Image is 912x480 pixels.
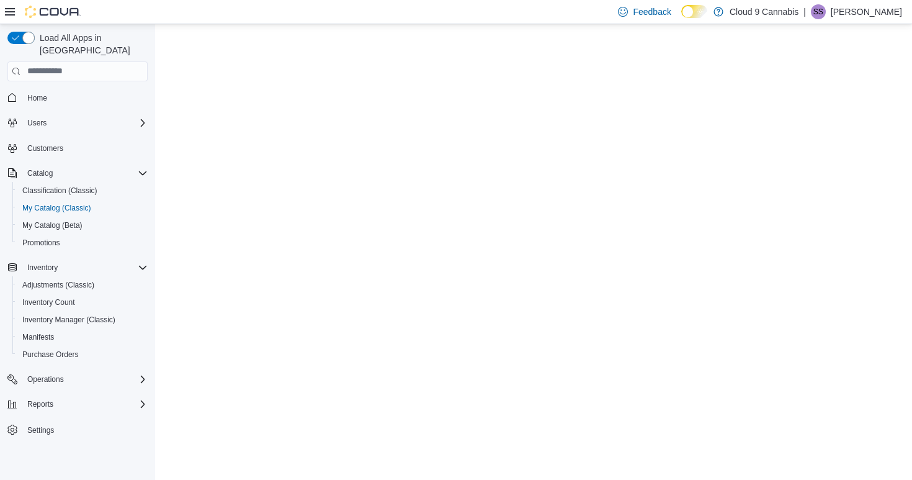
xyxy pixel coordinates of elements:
[22,297,75,307] span: Inventory Count
[27,425,54,435] span: Settings
[22,91,52,106] a: Home
[17,312,148,327] span: Inventory Manager (Classic)
[12,217,153,234] button: My Catalog (Beta)
[17,218,148,233] span: My Catalog (Beta)
[2,165,153,182] button: Catalog
[22,280,94,290] span: Adjustments (Classic)
[17,295,148,310] span: Inventory Count
[831,4,902,19] p: [PERSON_NAME]
[12,234,153,251] button: Promotions
[27,168,53,178] span: Catalog
[17,278,99,292] a: Adjustments (Classic)
[17,183,102,198] a: Classification (Classic)
[35,32,148,57] span: Load All Apps in [GEOGRAPHIC_DATA]
[22,422,148,437] span: Settings
[27,93,47,103] span: Home
[12,182,153,199] button: Classification (Classic)
[22,397,148,412] span: Reports
[17,330,59,345] a: Manifests
[17,295,80,310] a: Inventory Count
[27,118,47,128] span: Users
[730,4,798,19] p: Cloud 9 Cannabis
[2,259,153,276] button: Inventory
[2,89,153,107] button: Home
[633,6,671,18] span: Feedback
[2,139,153,157] button: Customers
[22,115,51,130] button: Users
[22,203,91,213] span: My Catalog (Classic)
[22,166,148,181] span: Catalog
[25,6,81,18] img: Cova
[17,312,120,327] a: Inventory Manager (Classic)
[17,218,87,233] a: My Catalog (Beta)
[27,143,63,153] span: Customers
[17,201,148,215] span: My Catalog (Classic)
[12,199,153,217] button: My Catalog (Classic)
[22,332,54,342] span: Manifests
[22,238,60,248] span: Promotions
[2,420,153,438] button: Settings
[813,4,823,19] span: SS
[22,220,83,230] span: My Catalog (Beta)
[2,371,153,388] button: Operations
[22,372,148,387] span: Operations
[17,183,148,198] span: Classification (Classic)
[22,350,79,360] span: Purchase Orders
[22,186,97,196] span: Classification (Classic)
[811,4,826,19] div: Sarbjot Singh
[22,372,69,387] button: Operations
[22,115,148,130] span: Users
[17,278,148,292] span: Adjustments (Classic)
[17,330,148,345] span: Manifests
[22,260,63,275] button: Inventory
[803,4,806,19] p: |
[2,114,153,132] button: Users
[12,294,153,311] button: Inventory Count
[17,235,148,250] span: Promotions
[12,311,153,328] button: Inventory Manager (Classic)
[12,276,153,294] button: Adjustments (Classic)
[7,84,148,471] nav: Complex example
[27,263,58,273] span: Inventory
[27,374,64,384] span: Operations
[17,201,96,215] a: My Catalog (Classic)
[22,90,148,106] span: Home
[12,328,153,346] button: Manifests
[22,140,148,156] span: Customers
[22,260,148,275] span: Inventory
[22,397,58,412] button: Reports
[27,399,53,409] span: Reports
[17,235,65,250] a: Promotions
[22,141,68,156] a: Customers
[12,346,153,363] button: Purchase Orders
[2,396,153,413] button: Reports
[17,347,84,362] a: Purchase Orders
[22,423,59,438] a: Settings
[22,315,115,325] span: Inventory Manager (Classic)
[22,166,58,181] button: Catalog
[681,5,707,18] input: Dark Mode
[681,18,682,19] span: Dark Mode
[17,347,148,362] span: Purchase Orders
